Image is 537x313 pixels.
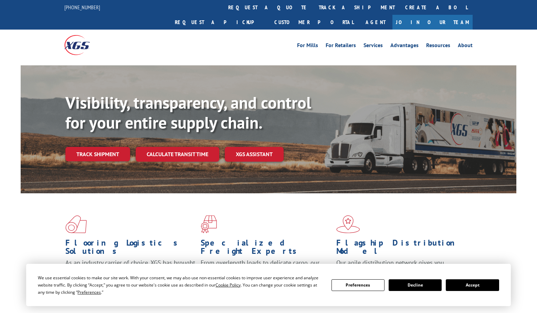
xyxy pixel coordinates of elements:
[225,147,284,162] a: XGS ASSISTANT
[65,239,196,259] h1: Flooring Logistics Solutions
[326,43,356,50] a: For Retailers
[297,43,318,50] a: For Mills
[26,264,511,306] div: Cookie Consent Prompt
[64,4,100,11] a: [PHONE_NUMBER]
[65,92,311,133] b: Visibility, transparency, and control for your entire supply chain.
[390,43,419,50] a: Advantages
[392,15,473,30] a: Join Our Team
[269,15,359,30] a: Customer Portal
[65,215,87,233] img: xgs-icon-total-supply-chain-intelligence-red
[364,43,383,50] a: Services
[136,147,219,162] a: Calculate transit time
[201,215,217,233] img: xgs-icon-focused-on-flooring-red
[65,147,130,161] a: Track shipment
[336,215,360,233] img: xgs-icon-flagship-distribution-model-red
[201,259,331,289] p: From overlength loads to delicate cargo, our experienced staff knows the best way to move your fr...
[446,279,499,291] button: Accept
[77,289,101,295] span: Preferences
[336,259,463,275] span: Our agile distribution network gives you nationwide inventory management on demand.
[359,15,392,30] a: Agent
[170,15,269,30] a: Request a pickup
[65,259,195,283] span: As an industry carrier of choice, XGS has brought innovation and dedication to flooring logistics...
[389,279,442,291] button: Decline
[426,43,450,50] a: Resources
[38,274,323,296] div: We use essential cookies to make our site work. With your consent, we may also use non-essential ...
[458,43,473,50] a: About
[331,279,385,291] button: Preferences
[336,239,466,259] h1: Flagship Distribution Model
[215,282,241,288] span: Cookie Policy
[201,239,331,259] h1: Specialized Freight Experts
